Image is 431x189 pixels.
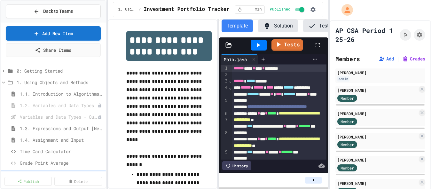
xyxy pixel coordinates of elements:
[144,6,230,13] span: Investment Portfolio Tracker
[222,161,251,170] div: History
[221,130,229,149] div: 8
[337,70,423,75] div: [PERSON_NAME]
[335,54,360,63] h2: Members
[54,177,102,186] a: Delete
[6,4,101,18] button: Back to Teams
[6,26,101,41] a: Add New Item
[20,171,103,178] span: Investment Portfolio Tracker
[341,142,354,147] span: Member
[337,180,418,186] div: [PERSON_NAME]
[335,3,355,17] div: My Account
[139,7,141,12] span: /
[43,8,73,15] span: Back to Teams
[229,85,232,90] span: Fold line
[221,111,229,117] div: 6
[20,148,103,155] span: Time Card Calculator
[221,78,229,84] div: 3
[221,98,229,111] div: 5
[221,54,258,64] div: Main.java
[379,56,394,62] button: Add
[222,20,253,32] button: Template
[335,26,397,44] h1: AP CSA Period 1 25-26
[341,165,354,171] span: Member
[255,7,262,12] span: min
[404,163,425,183] iframe: chat widget
[341,119,354,124] span: Member
[6,43,101,57] a: Share Items
[270,6,306,13] div: Content is published and visible to students
[4,177,52,186] a: Publish
[20,91,103,97] span: 1.1. Introduction to Algorithms, Programming, and Compilers
[221,117,229,130] div: 7
[400,29,411,41] button: Click to see fork details
[337,76,349,82] div: Admin
[337,111,418,116] div: [PERSON_NAME]
[229,78,232,83] span: Fold line
[98,103,102,108] div: Unpublished
[20,102,98,109] span: 1.2. Variables and Data Types
[221,84,229,98] div: 4
[221,56,250,63] div: Main.java
[337,87,418,93] div: [PERSON_NAME]
[378,136,425,163] iframe: chat widget
[221,149,229,162] div: 9
[271,39,303,51] a: Tests
[98,115,102,119] div: Unpublished
[118,7,136,12] span: 1. Using Objects and Methods
[396,55,400,63] span: |
[258,20,298,32] button: Solution
[303,20,336,32] button: Tests
[337,134,418,140] div: [PERSON_NAME]
[17,67,103,74] span: 0: Getting Started
[337,157,418,163] div: [PERSON_NAME]
[20,137,103,143] span: 1.4. Assignment and Input
[221,65,229,72] div: 1
[20,160,103,166] span: Grade Point Average
[341,95,354,101] span: Member
[17,79,103,86] span: 1. Using Objects and Methods
[20,114,98,120] span: Variables and Data Types - Quiz
[221,72,229,78] div: 2
[20,125,103,132] span: 1.3. Expressions and Output [New]
[414,29,425,41] button: Assignment Settings
[402,56,425,62] button: Grades
[270,7,291,12] span: Published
